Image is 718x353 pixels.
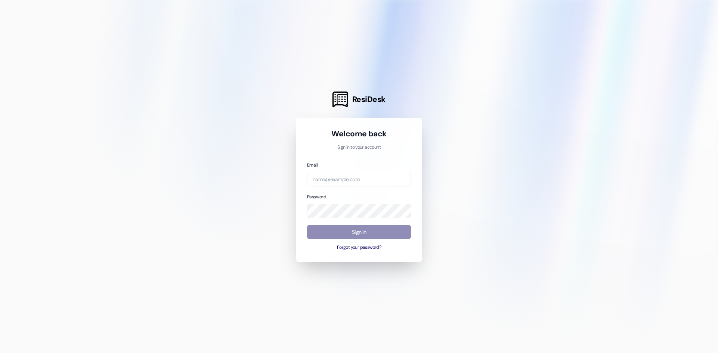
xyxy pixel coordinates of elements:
p: Sign in to your account [307,144,411,151]
button: Sign In [307,225,411,239]
label: Password [307,194,326,200]
button: Forgot your password? [307,244,411,251]
label: Email [307,162,317,168]
h1: Welcome back [307,128,411,139]
input: name@example.com [307,172,411,186]
span: ResiDesk [352,94,386,105]
img: ResiDesk Logo [332,92,348,107]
